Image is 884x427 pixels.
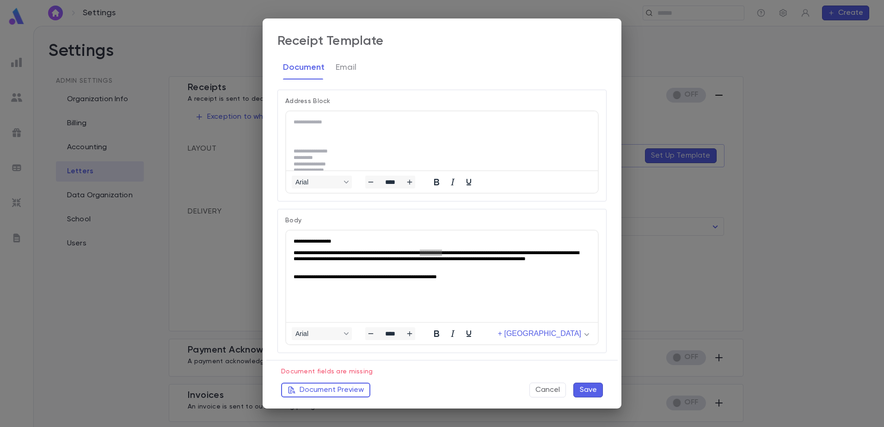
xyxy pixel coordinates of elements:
[295,330,341,337] span: Arial
[277,33,384,49] div: Receipt Template
[7,7,304,15] body: Rich Text Area. Press ALT-0 for help.
[295,178,341,186] span: Arial
[286,111,598,171] iframe: Rich Text Area
[461,327,477,340] button: Underline
[445,176,460,189] button: Italic
[429,176,444,189] button: Bold
[285,217,599,224] p: Body
[461,176,477,189] button: Underline
[498,329,581,338] span: + [GEOGRAPHIC_DATA]
[292,176,352,189] button: Fonts Arial
[445,327,460,340] button: Italic
[7,7,304,14] body: Rich Text Area. Press ALT-0 for help.
[283,56,325,79] button: Document
[336,56,356,79] button: Email
[281,383,370,397] button: Document Preview
[529,383,566,397] button: Cancel
[286,231,598,322] iframe: Rich Text Area
[573,383,603,397] button: Save
[365,176,376,189] button: Decrease font size
[7,7,304,10] body: Rich Text Area. Press ALT-0 for help.
[404,176,415,189] button: Increase font size
[404,327,415,340] button: Increase font size
[7,7,304,62] body: Rich Text Area. Press ALT-0 for help.
[285,98,599,105] p: Address Block
[292,327,352,340] button: Fonts Arial
[429,327,444,340] button: Bold
[281,364,603,375] p: Document fields are missing
[365,327,376,340] button: Decrease font size
[494,327,592,340] button: + [GEOGRAPHIC_DATA]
